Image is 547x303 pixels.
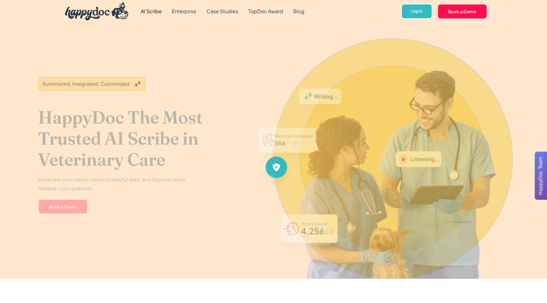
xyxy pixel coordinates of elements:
[437,4,487,19] a: Book a Demo
[42,80,129,87] div: Automated, Integrated, Customized
[401,4,432,19] a: Log In
[38,175,189,193] p: Automate your notes, unlock powerful data, and focus on what matters—your patients.
[38,199,88,214] a: Book a Demo
[134,80,141,87] img: Grey sparkles.
[38,107,250,170] h1: HappyDoc The Most Trusted AI Scribe in Veterinary Care
[65,2,129,20] img: HappyDoc Logo: A happy dog with his ear up, listening.
[60,1,129,22] a: home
